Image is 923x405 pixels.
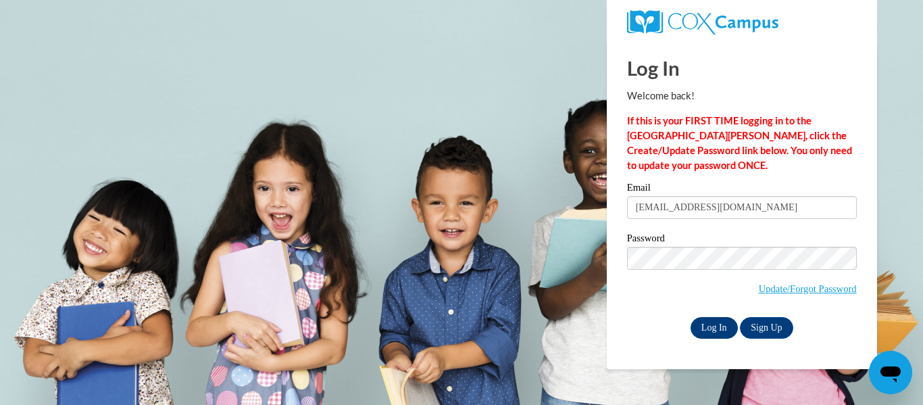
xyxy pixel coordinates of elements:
input: Log In [691,317,738,339]
strong: If this is your FIRST TIME logging in to the [GEOGRAPHIC_DATA][PERSON_NAME], click the Create/Upd... [627,115,852,171]
iframe: Button to launch messaging window [869,351,912,394]
img: COX Campus [627,10,778,34]
label: Email [627,183,857,196]
a: COX Campus [627,10,857,34]
h1: Log In [627,54,857,82]
p: Welcome back! [627,89,857,103]
a: Update/Forgot Password [759,283,857,294]
a: Sign Up [740,317,793,339]
label: Password [627,233,857,247]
